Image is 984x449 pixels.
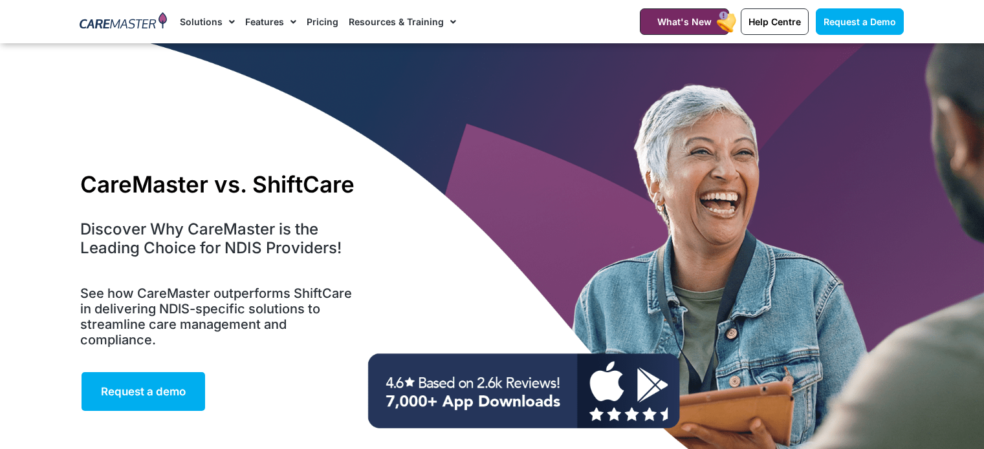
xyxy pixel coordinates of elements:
[640,8,729,35] a: What's New
[816,8,904,35] a: Request a Demo
[80,286,360,348] h5: See how CareMaster outperforms ShiftCare in delivering NDIS-specific solutions to streamline care...
[657,16,712,27] span: What's New
[80,371,206,412] a: Request a demo
[101,385,186,398] span: Request a demo
[741,8,809,35] a: Help Centre
[80,220,360,258] h4: Discover Why CareMaster is the Leading Choice for NDIS Providers!
[824,16,896,27] span: Request a Demo
[80,171,360,198] h1: CareMaster vs. ShiftCare
[749,16,801,27] span: Help Centre
[80,12,167,32] img: CareMaster Logo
